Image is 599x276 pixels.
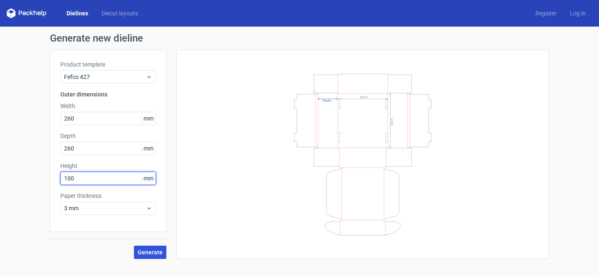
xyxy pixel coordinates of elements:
a: Diecut layouts [95,9,145,17]
a: Log in [563,9,592,17]
span: mm [141,172,156,185]
label: Product template [60,60,156,69]
label: Height [60,162,156,170]
text: Depth [390,118,394,125]
span: mm [141,112,156,125]
a: Register [529,9,563,17]
a: Dielines [60,9,95,17]
button: Generate [134,246,166,259]
text: Height [322,99,331,102]
span: mm [141,142,156,155]
text: Width [360,95,368,99]
span: 3 mm [64,204,146,212]
h1: Generate new dieline [50,33,549,43]
label: Depth [60,132,156,140]
label: Paper thickness [60,192,156,200]
h3: Outer dimensions [60,90,156,99]
label: Width [60,102,156,110]
span: Generate [138,249,163,255]
span: Fefco 427 [64,73,146,81]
